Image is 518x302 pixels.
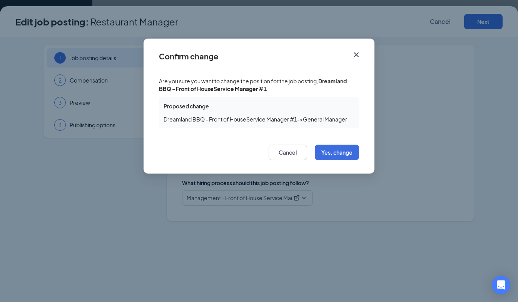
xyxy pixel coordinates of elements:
[164,116,347,123] span: Dreamland BBQ - Front of HouseService Manager #1 -> General Manager
[315,145,359,160] button: Yes, change
[269,145,307,160] button: Cancel
[492,276,510,294] div: Open Intercom Messenger
[159,52,218,61] div: Confirm change
[159,77,359,93] span: Are you sure you want to change the position for the job posting,
[164,103,209,110] span: Proposed change
[346,39,374,63] button: Close
[352,50,361,59] svg: Cross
